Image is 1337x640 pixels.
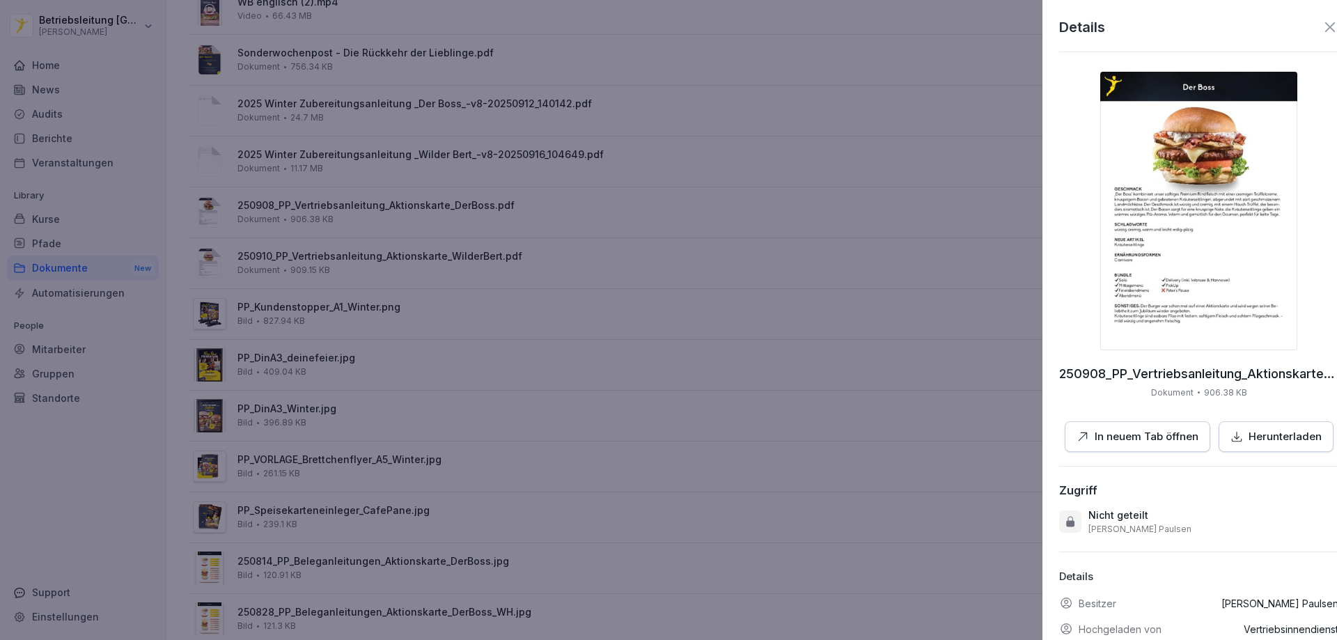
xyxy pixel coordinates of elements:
[1249,429,1322,445] p: Herunterladen
[1079,596,1116,611] p: Besitzer
[1100,72,1297,350] img: thumbnail
[1219,421,1334,453] button: Herunterladen
[1088,524,1191,535] p: [PERSON_NAME] Paulsen
[1079,622,1162,637] p: Hochgeladen von
[1065,421,1210,453] button: In neuem Tab öffnen
[1151,387,1194,399] p: Dokument
[1088,508,1148,522] p: Nicht geteilt
[1059,483,1097,497] div: Zugriff
[1059,17,1105,38] p: Details
[1204,387,1247,399] p: 906.38 KB
[1095,429,1198,445] p: In neuem Tab öffnen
